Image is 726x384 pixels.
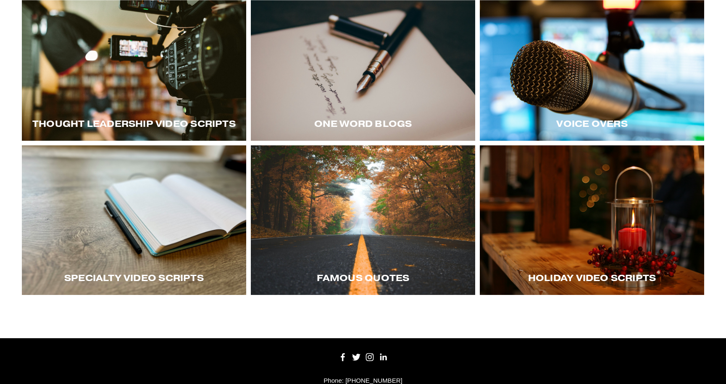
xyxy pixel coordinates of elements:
span: Holiday Video Scripts [528,272,656,284]
span: Thought LEadership Video Scripts [32,118,236,129]
a: Twitter [352,353,360,361]
span: One word blogs [314,118,412,129]
a: Instagram [366,353,374,361]
a: LinkedIn [379,353,387,361]
span: Specialty Video Scripts [64,272,204,284]
span: Voice Overs [556,118,627,129]
span: Famous Quotes [317,272,410,284]
a: Facebook [339,353,347,361]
